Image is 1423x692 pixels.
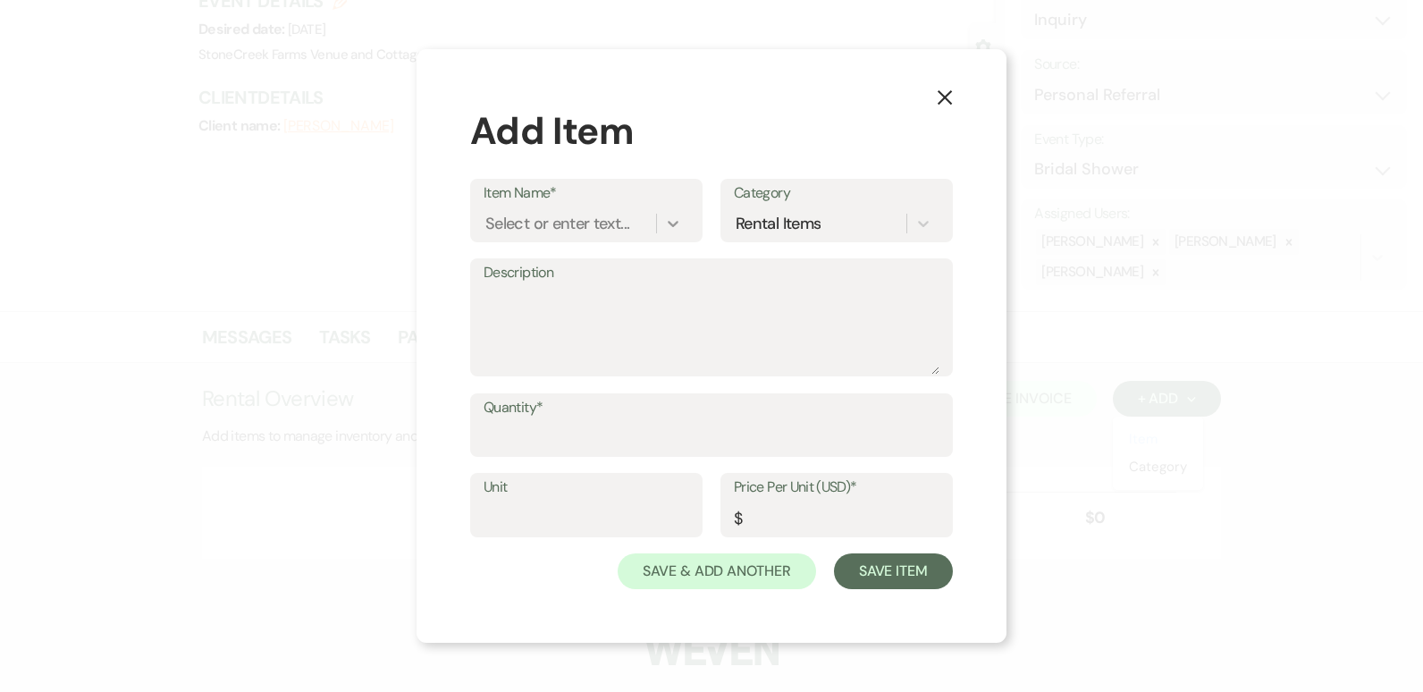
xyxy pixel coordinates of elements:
[485,211,629,235] div: Select or enter text...
[484,181,689,207] label: Item Name*
[734,475,939,501] label: Price Per Unit (USD)*
[470,103,953,159] div: Add Item
[734,181,939,207] label: Category
[734,507,742,531] div: $
[736,211,821,235] div: Rental Items
[618,553,816,589] button: Save & Add Another
[484,475,689,501] label: Unit
[484,260,939,286] label: Description
[484,395,939,421] label: Quantity*
[834,553,953,589] button: Save Item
